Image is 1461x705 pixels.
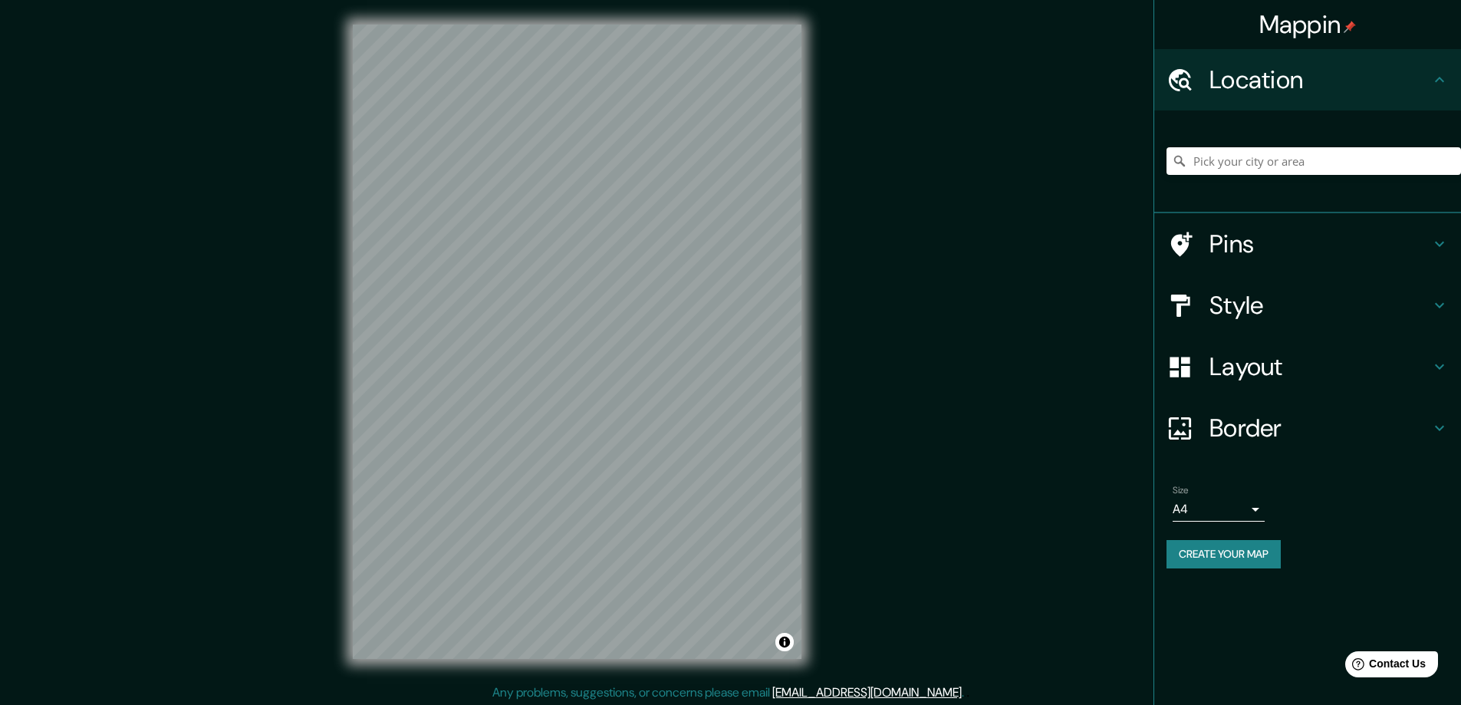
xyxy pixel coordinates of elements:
[772,684,962,700] a: [EMAIL_ADDRESS][DOMAIN_NAME]
[1344,21,1356,33] img: pin-icon.png
[1154,275,1461,336] div: Style
[1209,290,1430,321] h4: Style
[353,25,801,659] canvas: Map
[1209,229,1430,259] h4: Pins
[1154,49,1461,110] div: Location
[1259,9,1357,40] h4: Mappin
[1166,540,1281,568] button: Create your map
[1324,645,1444,688] iframe: Help widget launcher
[964,684,966,702] div: .
[775,633,794,651] button: Toggle attribution
[1209,64,1430,95] h4: Location
[1166,147,1461,175] input: Pick your city or area
[492,684,964,702] p: Any problems, suggestions, or concerns please email .
[1154,397,1461,459] div: Border
[1173,497,1265,522] div: A4
[1209,413,1430,443] h4: Border
[1173,484,1189,497] label: Size
[966,684,969,702] div: .
[1209,351,1430,382] h4: Layout
[1154,213,1461,275] div: Pins
[1154,336,1461,397] div: Layout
